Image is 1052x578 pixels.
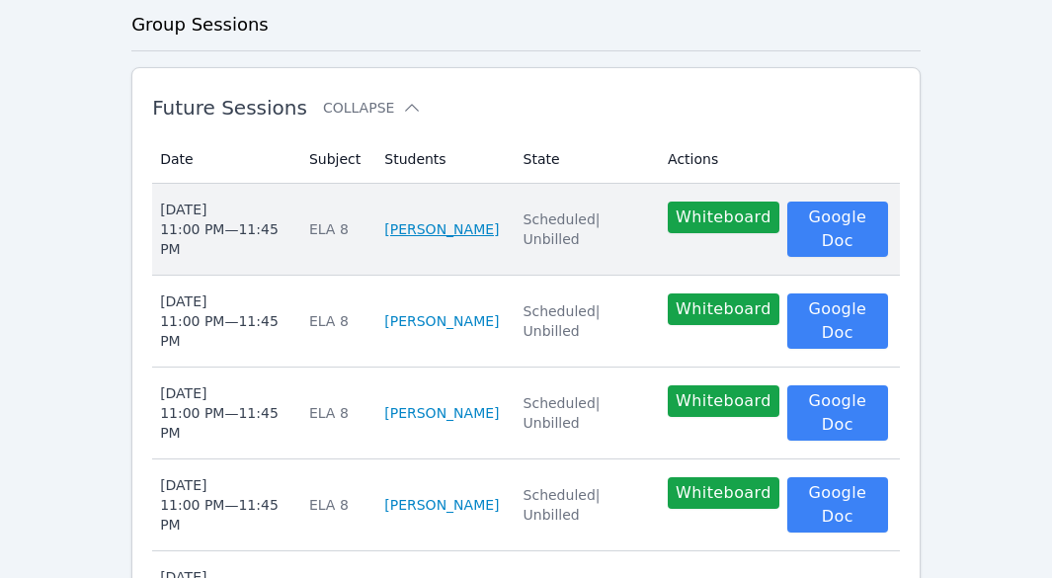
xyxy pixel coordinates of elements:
th: Actions [656,135,900,184]
div: [DATE] 11:00 PM — 11:45 PM [160,291,285,351]
button: Whiteboard [668,293,779,325]
tr: [DATE]11:00 PM—11:45 PMELA 8[PERSON_NAME]Scheduled| UnbilledWhiteboardGoogle Doc [152,276,900,368]
div: [DATE] 11:00 PM — 11:45 PM [160,383,285,443]
a: [PERSON_NAME] [384,495,499,515]
th: Subject [297,135,372,184]
button: Whiteboard [668,385,779,417]
div: ELA 8 [309,311,361,331]
span: Scheduled | Unbilled [524,211,601,247]
h3: Group Sessions [131,11,921,39]
button: Whiteboard [668,202,779,233]
a: Google Doc [787,293,888,349]
tr: [DATE]11:00 PM—11:45 PMELA 8[PERSON_NAME]Scheduled| UnbilledWhiteboardGoogle Doc [152,184,900,276]
a: [PERSON_NAME] [384,311,499,331]
span: Scheduled | Unbilled [524,487,601,523]
span: Scheduled | Unbilled [524,395,601,431]
div: ELA 8 [309,219,361,239]
a: [PERSON_NAME] [384,403,499,423]
span: Scheduled | Unbilled [524,303,601,339]
div: ELA 8 [309,495,361,515]
tr: [DATE]11:00 PM—11:45 PMELA 8[PERSON_NAME]Scheduled| UnbilledWhiteboardGoogle Doc [152,459,900,551]
th: Students [372,135,511,184]
button: Whiteboard [668,477,779,509]
span: Future Sessions [152,96,307,120]
th: Date [152,135,297,184]
tr: [DATE]11:00 PM—11:45 PMELA 8[PERSON_NAME]Scheduled| UnbilledWhiteboardGoogle Doc [152,368,900,459]
button: Collapse [323,98,422,118]
a: Google Doc [787,477,888,533]
div: ELA 8 [309,403,361,423]
a: Google Doc [787,385,888,441]
div: [DATE] 11:00 PM — 11:45 PM [160,475,285,535]
th: State [512,135,657,184]
div: [DATE] 11:00 PM — 11:45 PM [160,200,285,259]
a: [PERSON_NAME] [384,219,499,239]
a: Google Doc [787,202,888,257]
